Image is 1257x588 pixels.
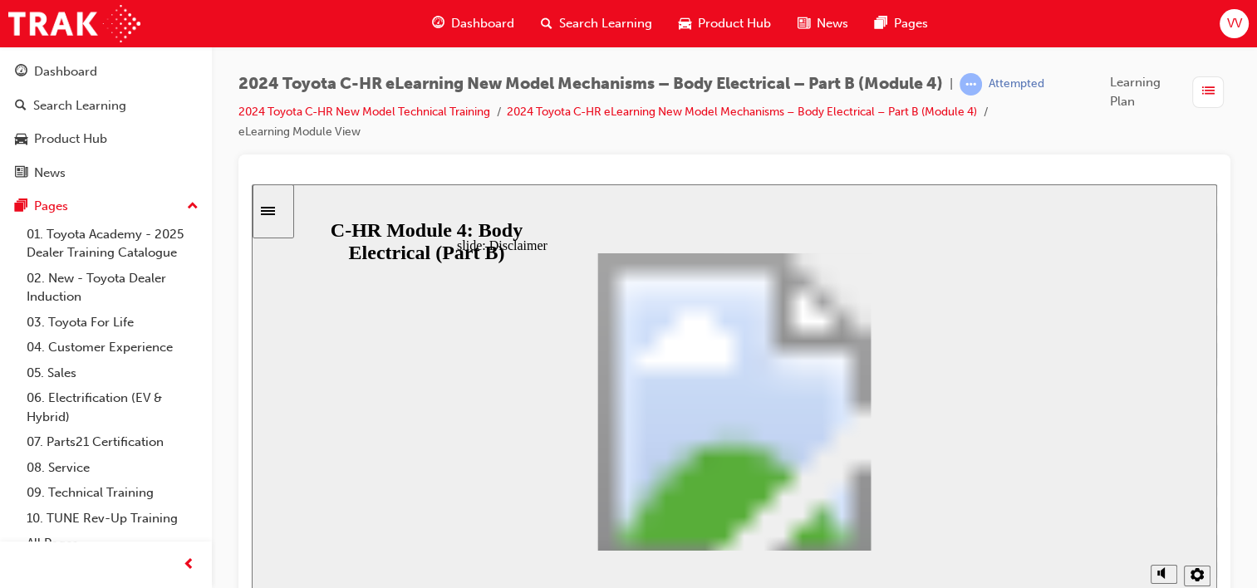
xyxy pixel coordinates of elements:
[784,7,862,41] a: news-iconNews
[7,124,205,154] a: Product Hub
[20,429,205,455] a: 07. Parts21 Certification
[15,65,27,80] span: guage-icon
[20,335,205,360] a: 04. Customer Experience
[901,401,1008,414] input: volume
[798,13,810,34] span: news-icon
[33,96,126,115] div: Search Learning
[1109,73,1230,110] button: Learning Plan
[15,199,27,214] span: pages-icon
[20,385,205,429] a: 06. Electrification (EV & Hybrid)
[8,5,140,42] img: Trak
[187,196,199,218] span: up-icon
[20,531,205,556] a: All Pages
[34,130,107,149] div: Product Hub
[34,197,68,216] div: Pages
[20,455,205,481] a: 08. Service
[932,402,964,446] label: Zoom to fit
[183,555,195,576] span: prev-icon
[528,7,665,41] a: search-iconSearch Learning
[899,380,926,399] button: Mute (Ctrl+Alt+M)
[432,13,444,34] span: guage-icon
[20,222,205,266] a: 01. Toyota Academy - 2025 Dealer Training Catalogue
[817,14,848,33] span: News
[7,53,205,191] button: DashboardSearch LearningProduct HubNews
[20,480,205,506] a: 09. Technical Training
[1109,73,1186,110] span: Learning Plan
[932,381,959,402] button: Settings
[34,62,97,81] div: Dashboard
[507,105,977,119] a: 2024 Toyota C-HR eLearning New Model Mechanisms – Body Electrical – Part B (Module 4)
[698,14,771,33] span: Product Hub
[1202,81,1215,102] span: list-icon
[894,14,928,33] span: Pages
[1220,9,1249,38] button: VV
[238,105,490,119] a: 2024 Toyota C-HR New Model Technical Training
[238,75,943,94] span: 2024 Toyota C-HR eLearning New Model Mechanisms – Body Electrical – Part B (Module 4)
[20,310,205,336] a: 03. Toyota For Life
[15,132,27,147] span: car-icon
[20,266,205,310] a: 02. New - Toyota Dealer Induction
[7,91,205,121] a: Search Learning
[875,13,887,34] span: pages-icon
[238,123,361,142] li: eLearning Module View
[950,75,953,94] span: |
[559,14,652,33] span: Search Learning
[15,99,27,114] span: search-icon
[1226,14,1241,33] span: VV
[989,76,1044,92] div: Attempted
[541,13,552,34] span: search-icon
[7,191,205,222] button: Pages
[891,366,957,420] div: misc controls
[419,7,528,41] a: guage-iconDashboard
[15,166,27,181] span: news-icon
[960,73,982,96] span: learningRecordVerb_ATTEMPT-icon
[7,158,205,189] a: News
[451,14,514,33] span: Dashboard
[862,7,941,41] a: pages-iconPages
[7,56,205,87] a: Dashboard
[20,506,205,532] a: 10. TUNE Rev-Up Training
[20,360,205,386] a: 05. Sales
[34,164,66,183] div: News
[679,13,691,34] span: car-icon
[665,7,784,41] a: car-iconProduct Hub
